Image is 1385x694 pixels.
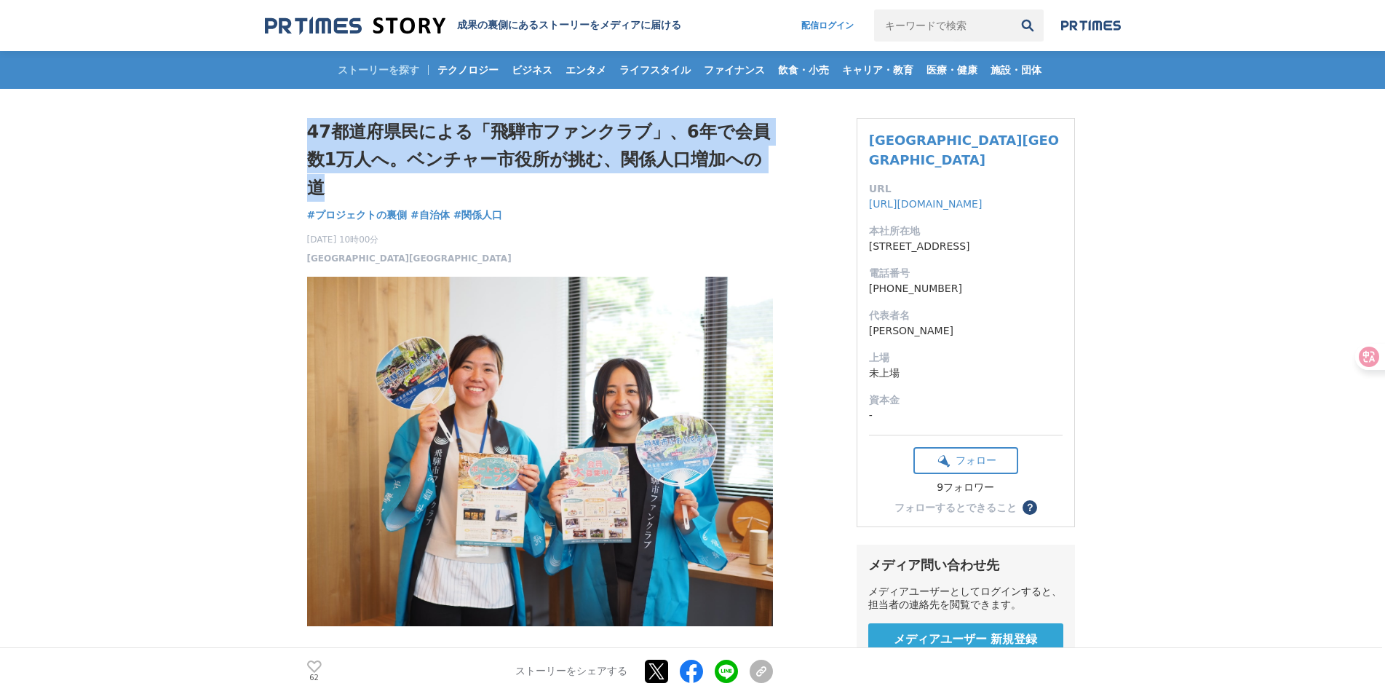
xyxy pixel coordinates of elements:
a: 医療・健康 [921,51,983,89]
div: フォローするとできること [894,502,1017,513]
span: ファイナンス [698,63,771,76]
dd: 未上場 [869,366,1063,381]
dd: - [869,408,1063,423]
a: ファイナンス [698,51,771,89]
span: ビジネス [506,63,558,76]
p: 62 [307,674,322,682]
h2: 成果の裏側にあるストーリーをメディアに届ける [457,19,681,32]
a: 配信ログイン [787,9,868,42]
span: ？ [1025,502,1035,513]
a: #関係人口 [453,208,503,223]
dt: 資本金 [869,393,1063,408]
span: メディアユーザー 新規登録 [894,632,1038,647]
input: キーワードで検索 [874,9,1012,42]
a: ビジネス [506,51,558,89]
img: 成果の裏側にあるストーリーをメディアに届ける [265,16,445,36]
img: prtimes [1061,20,1121,31]
a: [GEOGRAPHIC_DATA][GEOGRAPHIC_DATA] [869,133,1059,167]
dt: URL [869,181,1063,197]
span: 飲食・小売 [772,63,835,76]
a: メディアユーザー 新規登録 無料 [868,623,1063,669]
a: キャリア・教育 [836,51,919,89]
a: ライフスタイル [614,51,697,89]
img: thumbnail_0a5389f0-77a1-11ee-ac8e-390eb62316d1.JPG [307,277,773,626]
button: フォロー [913,447,1018,474]
div: メディアユーザーとしてログインすると、担当者の連絡先を閲覧できます。 [868,585,1063,612]
dd: [PHONE_NUMBER] [869,281,1063,296]
dt: 本社所在地 [869,224,1063,239]
span: ライフスタイル [614,63,697,76]
span: テクノロジー [432,63,504,76]
a: テクノロジー [432,51,504,89]
h1: 47都道府県民による「飛騨市ファンクラブ」、6年で会員数1万人へ。ベンチャー市役所が挑む、関係人口増加への道 [307,118,773,202]
span: キャリア・教育 [836,63,919,76]
button: 検索 [1012,9,1044,42]
span: 施設・団体 [985,63,1047,76]
a: 施設・団体 [985,51,1047,89]
span: #自治体 [410,208,450,221]
dd: [PERSON_NAME] [869,323,1063,339]
dt: 上場 [869,350,1063,366]
button: ？ [1023,500,1037,515]
a: 成果の裏側にあるストーリーをメディアに届ける 成果の裏側にあるストーリーをメディアに届ける [265,16,681,36]
a: [URL][DOMAIN_NAME] [869,198,983,210]
span: #関係人口 [453,208,503,221]
a: #プロジェクトの裏側 [307,208,408,223]
p: ストーリーをシェアする [515,665,627,678]
dt: 代表者名 [869,308,1063,323]
span: #プロジェクトの裏側 [307,208,408,221]
a: エンタメ [560,51,612,89]
span: エンタメ [560,63,612,76]
dt: 電話番号 [869,266,1063,281]
dd: [STREET_ADDRESS] [869,239,1063,254]
div: メディア問い合わせ先 [868,556,1063,574]
span: 医療・健康 [921,63,983,76]
span: [DATE] 10時00分 [307,233,512,246]
a: #自治体 [410,208,450,223]
div: 9フォロワー [913,481,1018,494]
a: [GEOGRAPHIC_DATA][GEOGRAPHIC_DATA] [307,252,512,265]
a: 飲食・小売 [772,51,835,89]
